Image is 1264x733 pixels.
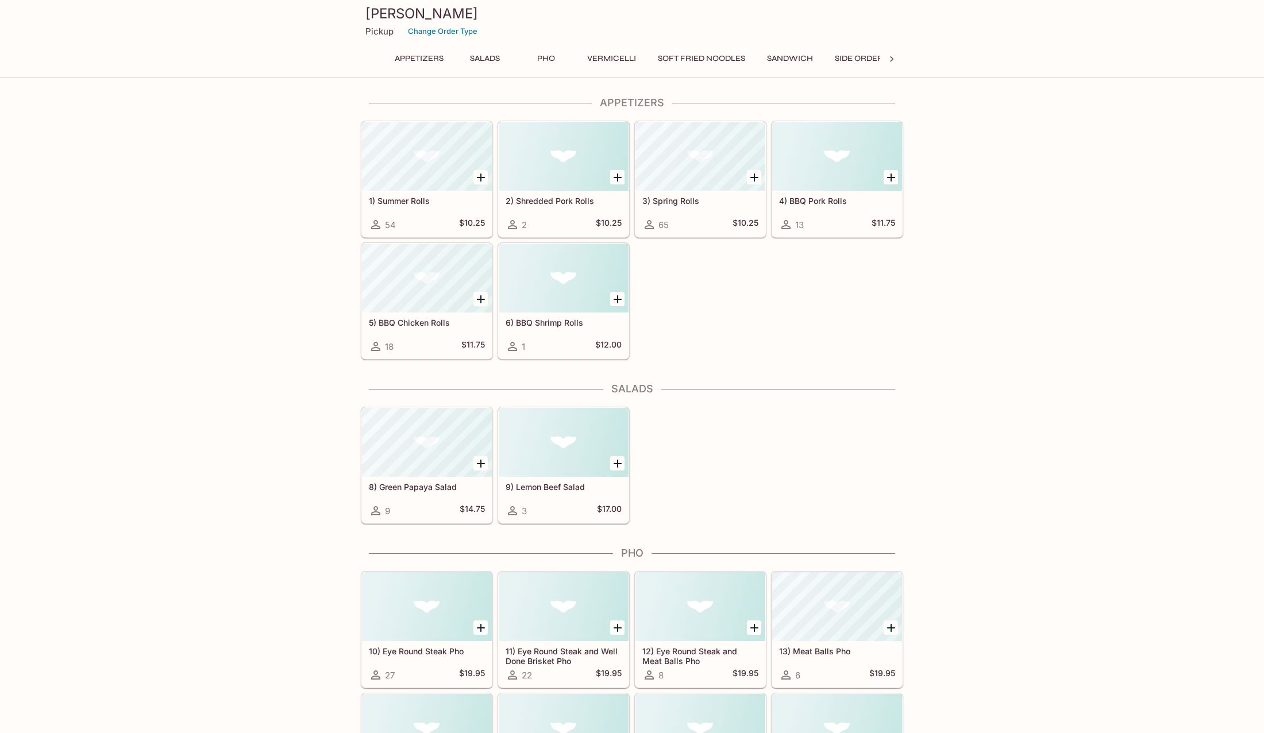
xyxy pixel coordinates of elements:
div: 6) BBQ Shrimp Rolls [499,244,629,313]
span: 27 [385,670,395,681]
h5: $17.00 [597,504,622,518]
h5: 8) Green Papaya Salad [369,482,485,492]
div: 9) Lemon Beef Salad [499,408,629,477]
span: 3 [522,506,527,516]
h3: [PERSON_NAME] [365,5,899,22]
button: Add 3) Spring Rolls [747,170,761,184]
span: 2 [522,219,527,230]
button: Add 9) Lemon Beef Salad [610,456,625,470]
div: 11) Eye Round Steak and Well Done Brisket Pho [499,572,629,641]
h5: 9) Lemon Beef Salad [506,482,622,492]
a: 8) Green Papaya Salad9$14.75 [361,407,492,523]
h5: 3) Spring Rolls [642,196,758,206]
span: 54 [385,219,396,230]
a: 10) Eye Round Steak Pho27$19.95 [361,572,492,688]
h5: $10.25 [596,218,622,232]
a: 5) BBQ Chicken Rolls18$11.75 [361,243,492,359]
a: 11) Eye Round Steak and Well Done Brisket Pho22$19.95 [498,572,629,688]
button: Add 10) Eye Round Steak Pho [473,620,488,635]
span: 1 [522,341,525,352]
button: Vermicelli [581,51,642,67]
h4: Pho [361,547,903,560]
h5: $11.75 [872,218,895,232]
span: 22 [522,670,532,681]
div: 8) Green Papaya Salad [362,408,492,477]
a: 2) Shredded Pork Rolls2$10.25 [498,121,629,237]
div: 1) Summer Rolls [362,122,492,191]
button: Add 6) BBQ Shrimp Rolls [610,292,625,306]
div: 13) Meat Balls Pho [772,572,902,641]
div: 5) BBQ Chicken Rolls [362,244,492,313]
h5: 1) Summer Rolls [369,196,485,206]
div: 2) Shredded Pork Rolls [499,122,629,191]
h4: Salads [361,383,903,395]
button: Add 13) Meat Balls Pho [884,620,898,635]
div: 4) BBQ Pork Rolls [772,122,902,191]
div: 12) Eye Round Steak and Meat Balls Pho [635,572,765,641]
button: Add 2) Shredded Pork Rolls [610,170,625,184]
a: 4) BBQ Pork Rolls13$11.75 [772,121,903,237]
h5: $19.95 [596,668,622,682]
h5: 2) Shredded Pork Rolls [506,196,622,206]
h5: $19.95 [869,668,895,682]
button: Add 4) BBQ Pork Rolls [884,170,898,184]
h5: $12.00 [595,340,622,353]
button: Add 8) Green Papaya Salad [473,456,488,470]
span: 18 [385,341,394,352]
span: 65 [658,219,669,230]
a: 12) Eye Round Steak and Meat Balls Pho8$19.95 [635,572,766,688]
h5: 4) BBQ Pork Rolls [779,196,895,206]
h5: $19.95 [459,668,485,682]
div: 10) Eye Round Steak Pho [362,572,492,641]
button: Add 11) Eye Round Steak and Well Done Brisket Pho [610,620,625,635]
button: Add 12) Eye Round Steak and Meat Balls Pho [747,620,761,635]
h5: $11.75 [461,340,485,353]
p: Pickup [365,26,394,37]
h5: 10) Eye Round Steak Pho [369,646,485,656]
span: 13 [795,219,804,230]
h5: $10.25 [733,218,758,232]
h5: 5) BBQ Chicken Rolls [369,318,485,327]
a: 3) Spring Rolls65$10.25 [635,121,766,237]
h5: 12) Eye Round Steak and Meat Balls Pho [642,646,758,665]
h5: 11) Eye Round Steak and Well Done Brisket Pho [506,646,622,665]
button: Sandwich [761,51,819,67]
h5: $10.25 [459,218,485,232]
a: 9) Lemon Beef Salad3$17.00 [498,407,629,523]
button: Pho [520,51,572,67]
button: Add 5) BBQ Chicken Rolls [473,292,488,306]
span: 9 [385,506,390,516]
h4: Appetizers [361,97,903,109]
button: Appetizers [388,51,450,67]
h5: $19.95 [733,668,758,682]
span: 6 [795,670,800,681]
button: Soft Fried Noodles [652,51,752,67]
h5: 13) Meat Balls Pho [779,646,895,656]
h5: $14.75 [460,504,485,518]
button: Salads [459,51,511,67]
button: Add 1) Summer Rolls [473,170,488,184]
div: 3) Spring Rolls [635,122,765,191]
a: 6) BBQ Shrimp Rolls1$12.00 [498,243,629,359]
a: 13) Meat Balls Pho6$19.95 [772,572,903,688]
button: Side Order [828,51,889,67]
a: 1) Summer Rolls54$10.25 [361,121,492,237]
h5: 6) BBQ Shrimp Rolls [506,318,622,327]
button: Change Order Type [403,22,483,40]
span: 8 [658,670,664,681]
